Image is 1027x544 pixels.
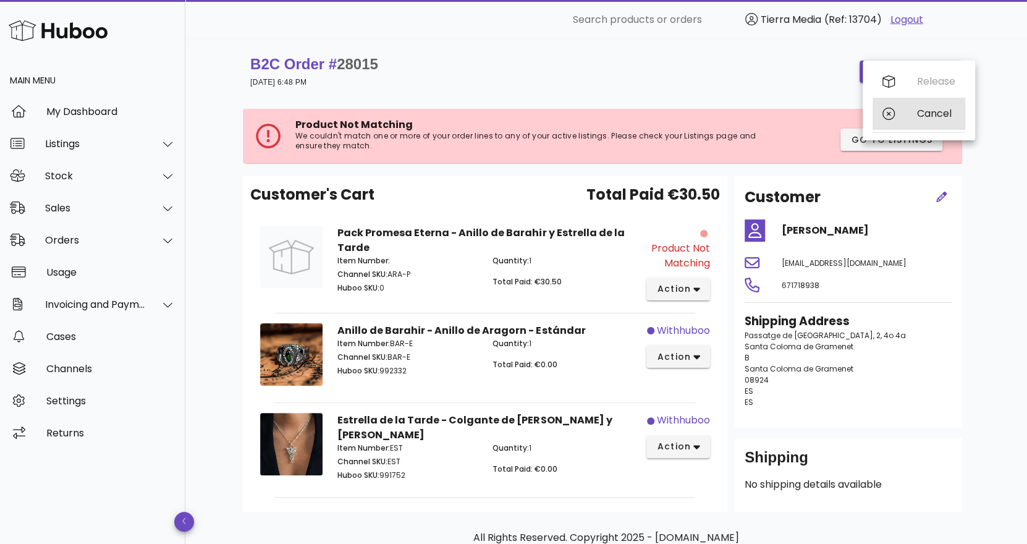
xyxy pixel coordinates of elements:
[656,440,691,453] span: action
[337,255,390,266] span: Item Number:
[646,436,710,458] button: action
[337,443,390,453] span: Item Number:
[492,338,633,349] p: 1
[745,386,753,396] span: ES
[337,269,387,279] span: Channel SKU:
[657,413,710,428] div: withhuboo
[45,234,146,246] div: Orders
[337,56,378,72] span: 28015
[586,184,720,206] span: Total Paid €30.50
[337,456,387,467] span: Channel SKU:
[337,323,585,338] strong: Anillo de Barahir - Anillo de Aragorn - Estándar
[840,129,942,151] button: Go to Listings
[890,12,923,27] a: Logout
[260,226,323,288] img: Product Image
[337,283,379,293] span: Huboo SKU:
[657,323,710,338] div: withhuboo
[492,255,633,266] p: 1
[45,138,146,150] div: Listings
[492,464,557,474] span: Total Paid: €0.00
[646,346,710,368] button: action
[337,413,612,442] strong: Estrella de la Tarde - Colgante de [PERSON_NAME] y [PERSON_NAME]
[337,456,478,467] p: EST
[492,443,633,454] p: 1
[337,283,478,294] p: 0
[824,12,882,27] span: (Ref: 13704)
[782,223,952,238] h4: [PERSON_NAME]
[337,269,478,280] p: ARA-P
[337,443,478,454] p: EST
[9,17,108,44] img: Huboo Logo
[917,108,955,119] div: Cancel
[295,117,413,132] span: Product Not Matching
[640,241,710,271] div: Product Not Matching
[260,413,323,475] img: Product Image
[761,12,821,27] span: Tierra Media
[860,61,962,83] button: order actions
[45,299,146,310] div: Invoicing and Payments
[745,363,853,374] span: Santa Coloma de Gramenet
[745,375,769,385] span: 08924
[46,266,175,278] div: Usage
[45,170,146,182] div: Stock
[337,338,478,349] p: BAR-E
[337,352,387,362] span: Channel SKU:
[295,131,780,151] p: We couldn't match one or more of your order lines to any of your active listings. Please check yo...
[46,331,175,342] div: Cases
[45,202,146,214] div: Sales
[46,363,175,375] div: Channels
[337,365,379,376] span: Huboo SKU:
[250,56,378,72] strong: B2C Order #
[250,184,374,206] span: Customer's Cart
[337,226,624,255] strong: Pack Promesa Eterna - Anillo de Barahir y Estrella de la Tarde
[656,351,691,363] span: action
[337,470,379,480] span: Huboo SKU:
[850,134,932,147] span: Go to Listings
[492,276,562,287] span: Total Paid: €30.50
[782,258,907,268] span: [EMAIL_ADDRESS][DOMAIN_NAME]
[492,255,529,266] span: Quantity:
[745,330,906,341] span: Passatge de [GEOGRAPHIC_DATA], 2, 4o 4a
[745,341,853,352] span: Santa Coloma de Gramenet
[492,359,557,370] span: Total Paid: €0.00
[656,283,691,295] span: action
[492,443,529,453] span: Quantity:
[492,338,529,349] span: Quantity:
[337,365,478,376] p: 992332
[745,397,753,407] span: ES
[337,470,478,481] p: 991752
[745,477,952,492] p: No shipping details available
[745,186,821,208] h2: Customer
[646,278,710,300] button: action
[337,352,478,363] p: BAR-E
[745,352,750,363] span: B
[46,395,175,407] div: Settings
[337,338,390,349] span: Item Number:
[260,323,323,386] img: Product Image
[745,448,952,477] div: Shipping
[782,280,819,291] span: 671718938
[46,106,175,117] div: My Dashboard
[46,427,175,439] div: Returns
[250,78,306,87] small: [DATE] 6:48 PM
[745,313,952,330] h3: Shipping Address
